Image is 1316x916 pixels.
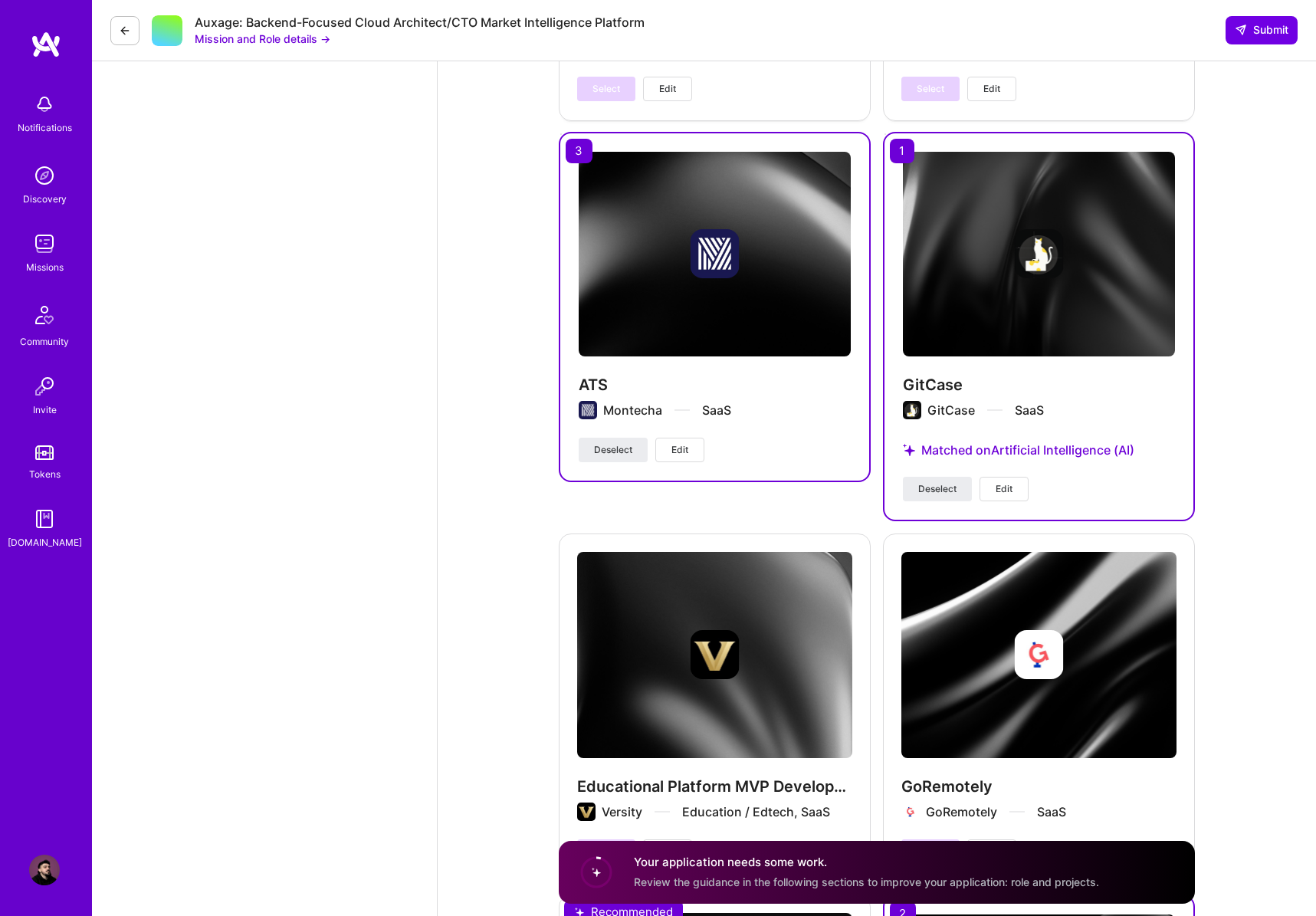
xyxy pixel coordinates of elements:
h4: GitCase [903,375,1175,395]
div: Missions [26,259,64,275]
img: Company logo [691,229,740,278]
img: cover [579,152,851,356]
button: Deselect [579,438,648,462]
button: Edit [643,839,692,864]
img: teamwork [29,228,60,259]
img: bell [29,89,60,120]
div: Auxage: Backend-Focused Cloud Architect/CTO Market Intelligence Platform [195,15,645,31]
img: Company logo [903,401,921,419]
div: Notifications [18,120,72,136]
i: icon SendLight [1235,24,1247,36]
i: icon StarsPurple [903,444,915,456]
span: Edit [996,482,1012,496]
div: Montecha SaaS [603,402,731,419]
span: Edit [659,82,676,96]
div: Matched on Artificial Intelligence (AI) [903,424,1175,477]
span: Deselect [918,482,957,496]
button: Edit [967,77,1016,101]
img: Invite [29,371,60,402]
img: Community [26,297,63,333]
span: Deselect [594,443,632,457]
div: Invite [33,402,57,418]
img: cover [903,152,1175,356]
span: Submit [1235,22,1288,38]
div: GitCase SaaS [927,402,1044,419]
button: Deselect [903,477,972,501]
img: User Avatar [29,855,60,885]
button: Submit [1226,16,1298,44]
img: tokens [35,445,54,460]
div: Discovery [23,191,67,207]
div: [DOMAIN_NAME] [8,534,82,550]
button: Edit [643,77,692,101]
img: divider [674,409,690,411]
img: discovery [29,160,60,191]
img: logo [31,31,61,58]
span: Review the guidance in the following sections to improve your application: role and projects. [634,875,1099,888]
img: divider [987,409,1003,411]
span: Edit [671,443,688,457]
a: User Avatar [25,855,64,885]
button: Edit [980,477,1029,501]
img: guide book [29,504,60,534]
span: Edit [983,82,1000,96]
div: Community [20,333,69,350]
i: icon LeftArrowDark [119,25,131,37]
div: null [1226,16,1298,44]
button: Mission and Role details → [195,31,330,47]
h4: ATS [579,375,851,395]
h4: Your application needs some work. [634,855,1099,871]
img: Company logo [1015,229,1064,278]
button: Edit [967,839,1016,864]
div: Tokens [29,466,61,482]
button: Edit [655,438,704,462]
img: Company logo [579,401,597,419]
